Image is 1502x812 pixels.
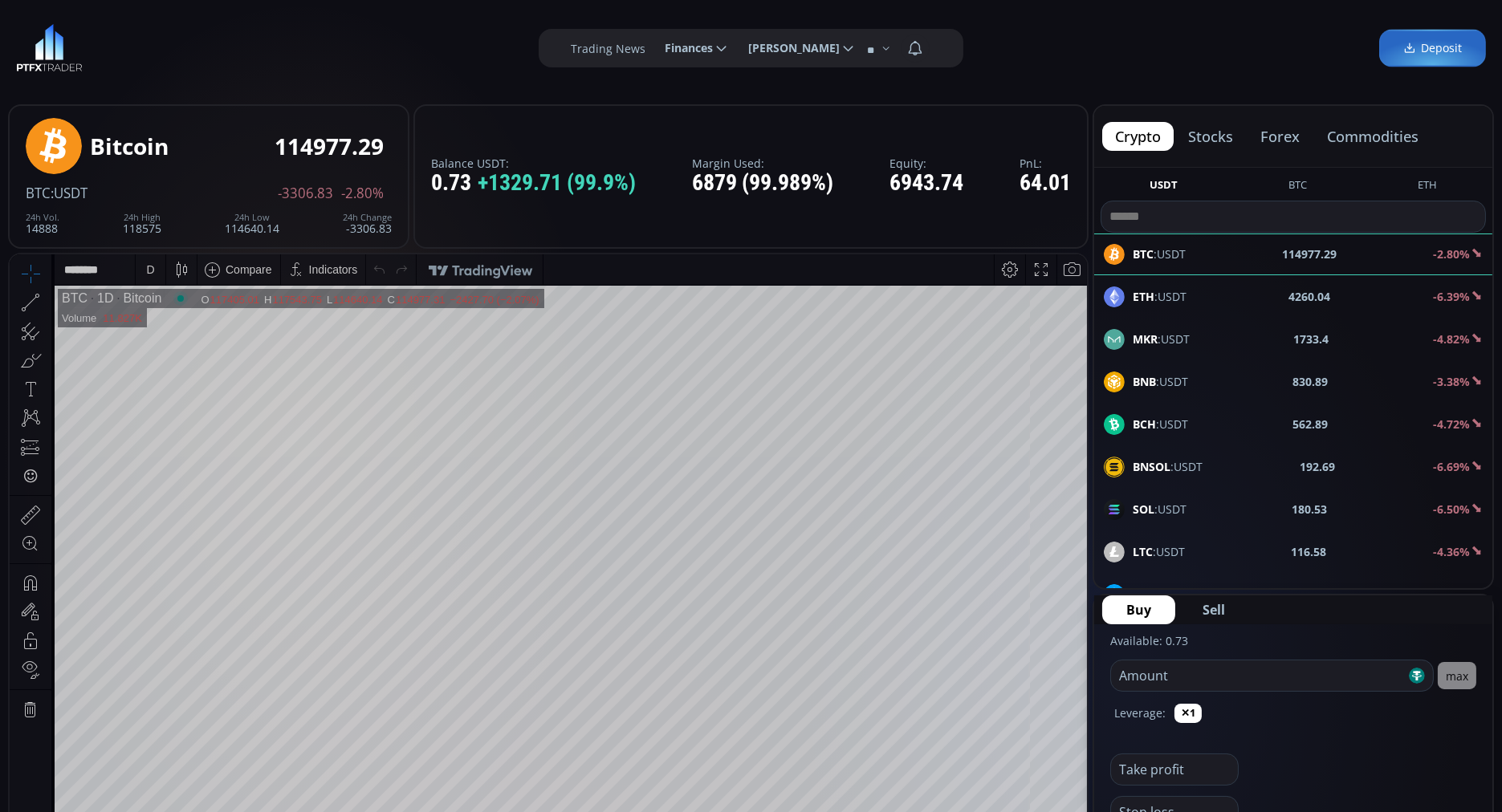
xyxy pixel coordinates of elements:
span: :USDT [1133,586,1191,603]
div: 24h Change [343,213,392,222]
button: crypto [1102,122,1174,151]
div: L [317,39,324,51]
div: 24h Vol. [26,213,59,222]
b: -4.72% [1433,416,1470,432]
span: Sell [1203,600,1225,619]
b: 180.53 [1292,501,1328,518]
label: Available: 0.73 [1110,633,1188,648]
a: Deposit [1379,30,1486,67]
b: -6.50% [1433,501,1470,517]
span: [PERSON_NAME] [737,32,840,64]
div: D [136,9,145,22]
label: Margin Used: [692,157,833,169]
b: SOL [1133,501,1154,517]
div: 1m [131,646,146,659]
div: 1y [81,646,93,659]
div: 5y [58,646,70,659]
div: 1d [181,646,194,659]
div: Bitcoin [104,37,152,51]
b: BCH [1133,416,1156,432]
b: -3.38% [1433,374,1470,389]
div: Go to [215,637,241,668]
div: H [254,39,263,51]
div: Hide Drawings Toolbar [37,599,44,621]
span: -3306.83 [278,186,333,201]
span: Buy [1126,600,1151,619]
b: -6.39% [1433,289,1470,304]
b: -4.82% [1433,331,1470,347]
span: :USDT [1133,288,1187,305]
button: BTC [1282,177,1313,197]
div: 6943.74 [889,171,963,196]
div: 24h High [123,213,161,222]
div: 117405.01 [201,39,250,51]
b: 0.45% [1437,587,1470,602]
span: :USDT [1133,416,1188,432]
div: Toggle Auto Scale [1042,637,1075,668]
div: C [378,39,386,51]
span: +1329.71 (99.9%) [478,171,636,196]
button: Sell [1178,595,1249,624]
div: Compare [216,9,263,22]
button: forex [1248,122,1313,151]
b: MKR [1133,331,1158,347]
div: auto [1048,646,1069,659]
div: Indicators [299,9,348,22]
b: -6.69% [1433,459,1470,474]
div: 11.827K [93,58,132,70]
label: Balance USDT: [431,157,636,169]
span: :USDT [1133,501,1187,518]
button: Buy [1102,595,1175,624]
div: 1D [78,37,104,51]
b: 830.89 [1293,373,1329,390]
div: Market open [164,37,178,51]
label: Equity: [889,157,963,169]
div: 3m [104,646,120,659]
button: USDT [1143,177,1184,197]
div: 114640.14 [225,213,279,234]
div: Toggle Log Scale [1016,637,1042,668]
label: Leverage: [1114,704,1166,721]
div: -3306.83 [343,213,392,234]
span: :USDT [1133,458,1203,475]
label: PnL: [1020,157,1071,169]
b: BNSOL [1133,459,1170,474]
b: LINK [1133,587,1159,602]
div: 64.01 [1020,171,1071,196]
div: log [1021,646,1036,659]
div: 14888 [26,213,59,234]
span: Finances [653,32,713,64]
span: :USDT [1133,373,1188,390]
div: 6879 (99.989%) [692,171,833,196]
b: -4.36% [1433,544,1470,559]
b: 562.89 [1293,416,1329,432]
img: LOGO [16,24,83,72]
b: 1733.4 [1294,331,1329,347]
span: Deposit [1403,40,1462,57]
b: 4260.04 [1289,288,1331,305]
span: BTC [26,184,51,202]
div:  [14,214,27,229]
b: LTC [1133,544,1153,559]
div: 117543.75 [263,39,311,51]
div: BTC [52,37,78,51]
div: 114977.31 [386,39,435,51]
div: 114977.29 [275,134,384,159]
b: 116.58 [1292,543,1327,560]
b: 24.6 [1303,586,1325,603]
span: 11:35:25 (UTC) [895,646,972,659]
span: :USDT [51,184,88,202]
div: 118575 [123,213,161,234]
div: 0.73 [431,171,636,196]
div: O [191,39,200,51]
b: 192.69 [1301,458,1336,475]
span: -2.80% [341,186,384,201]
button: ETH [1411,177,1443,197]
div: 24h Low [225,213,279,222]
div: Bitcoin [90,134,169,159]
span: :USDT [1133,543,1185,560]
b: ETH [1133,289,1154,304]
div: −2427.70 (−2.07%) [440,39,529,51]
div: 5d [158,646,171,659]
